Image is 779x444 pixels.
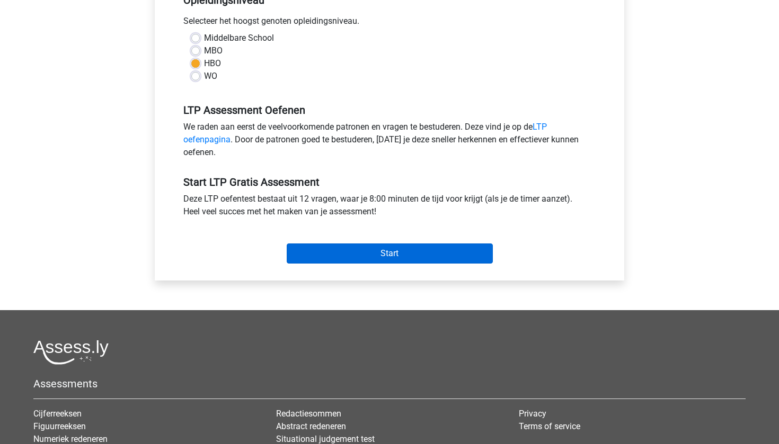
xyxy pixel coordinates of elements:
[33,377,746,390] h5: Assessments
[276,434,375,444] a: Situational judgement test
[33,340,109,365] img: Assessly logo
[276,421,346,431] a: Abstract redeneren
[183,104,596,116] h5: LTP Assessment Oefenen
[204,32,274,44] label: Middelbare School
[204,57,221,70] label: HBO
[33,434,108,444] a: Numeriek redeneren
[287,243,493,264] input: Start
[175,15,604,32] div: Selecteer het hoogst genoten opleidingsniveau.
[204,70,217,83] label: WO
[33,421,86,431] a: Figuurreeksen
[519,409,546,419] a: Privacy
[204,44,223,57] label: MBO
[276,409,341,419] a: Redactiesommen
[175,121,604,163] div: We raden aan eerst de veelvoorkomende patronen en vragen te bestuderen. Deze vind je op de . Door...
[33,409,82,419] a: Cijferreeksen
[519,421,580,431] a: Terms of service
[183,176,596,188] h5: Start LTP Gratis Assessment
[175,193,604,222] div: Deze LTP oefentest bestaat uit 12 vragen, waar je 8:00 minuten de tijd voor krijgt (als je de tim...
